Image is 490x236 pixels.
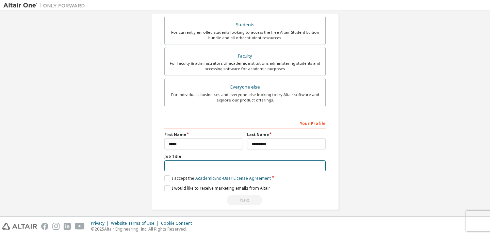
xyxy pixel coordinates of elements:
[164,175,271,181] label: I accept the
[41,223,48,230] img: facebook.svg
[75,223,85,230] img: youtube.svg
[2,223,37,230] img: altair_logo.svg
[164,195,326,205] div: Read and acccept EULA to continue
[169,20,321,30] div: Students
[195,175,271,181] a: Academic End-User License Agreement
[169,82,321,92] div: Everyone else
[3,2,88,9] img: Altair One
[111,221,161,226] div: Website Terms of Use
[169,61,321,72] div: For faculty & administrators of academic institutions administering students and accessing softwa...
[164,185,270,191] label: I would like to receive marketing emails from Altair
[52,223,60,230] img: instagram.svg
[91,226,196,232] p: © 2025 Altair Engineering, Inc. All Rights Reserved.
[164,117,326,128] div: Your Profile
[247,132,326,137] label: Last Name
[164,132,243,137] label: First Name
[169,92,321,103] div: For individuals, businesses and everyone else looking to try Altair software and explore our prod...
[164,154,326,159] label: Job Title
[64,223,71,230] img: linkedin.svg
[169,51,321,61] div: Faculty
[169,30,321,41] div: For currently enrolled students looking to access the free Altair Student Edition bundle and all ...
[161,221,196,226] div: Cookie Consent
[91,221,111,226] div: Privacy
